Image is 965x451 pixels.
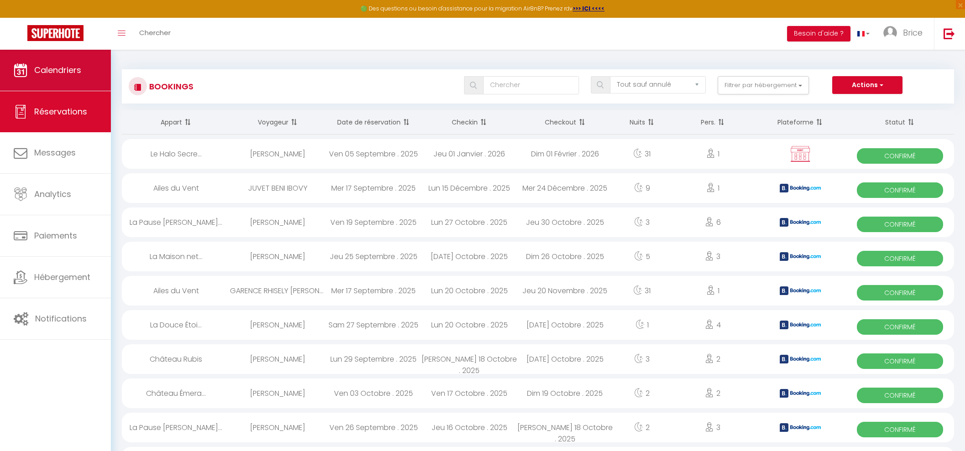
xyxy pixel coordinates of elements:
a: >>> ICI <<<< [573,5,605,12]
h3: Bookings [147,76,193,97]
span: Réservations [34,106,87,117]
th: Sort by status [846,110,954,135]
th: Sort by channel [754,110,846,135]
th: Sort by checkin [422,110,517,135]
a: Chercher [132,18,177,50]
span: Brice [903,27,923,38]
span: Messages [34,147,76,158]
img: logout [944,28,955,39]
th: Sort by nights [613,110,671,135]
th: Sort by rentals [122,110,230,135]
button: Actions [832,76,902,94]
button: Filtrer par hébergement [718,76,809,94]
button: Besoin d'aide ? [787,26,850,41]
th: Sort by booking date [326,110,422,135]
th: Sort by people [671,110,754,135]
span: Paiements [34,230,77,241]
input: Chercher [483,76,579,94]
th: Sort by guest [230,110,326,135]
span: Chercher [139,28,171,37]
span: Notifications [35,313,87,324]
span: Analytics [34,188,71,200]
img: Super Booking [27,25,83,41]
span: Hébergement [34,271,90,283]
span: Calendriers [34,64,81,76]
a: ... Brice [876,18,934,50]
th: Sort by checkout [517,110,613,135]
img: ... [883,26,897,40]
